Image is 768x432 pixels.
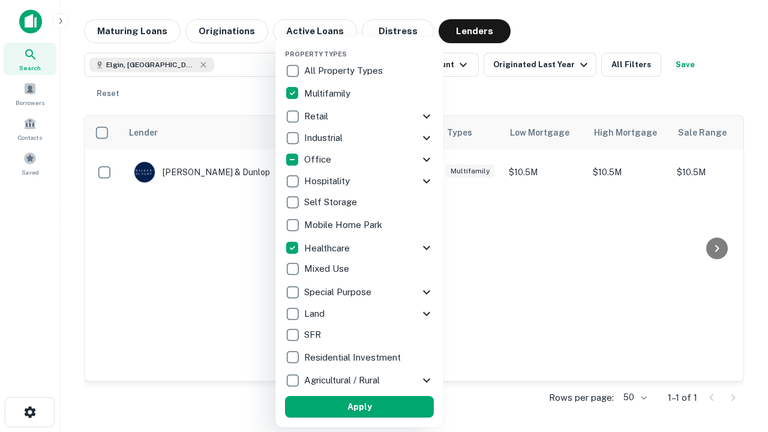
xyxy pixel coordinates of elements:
[304,285,374,299] p: Special Purpose
[285,170,434,192] div: Hospitality
[285,106,434,127] div: Retail
[304,218,385,232] p: Mobile Home Park
[304,262,352,276] p: Mixed Use
[285,370,434,391] div: Agricultural / Rural
[304,350,403,365] p: Residential Investment
[285,50,347,58] span: Property Types
[285,127,434,149] div: Industrial
[285,281,434,303] div: Special Purpose
[304,174,352,188] p: Hospitality
[304,328,323,342] p: SFR
[304,373,382,388] p: Agricultural / Rural
[285,237,434,259] div: Healthcare
[304,195,359,209] p: Self Storage
[304,131,345,145] p: Industrial
[304,109,331,124] p: Retail
[304,86,353,101] p: Multifamily
[304,241,352,256] p: Healthcare
[304,64,385,78] p: All Property Types
[304,152,334,167] p: Office
[304,307,327,321] p: Land
[285,396,434,418] button: Apply
[285,149,434,170] div: Office
[708,336,768,394] iframe: Chat Widget
[285,303,434,325] div: Land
